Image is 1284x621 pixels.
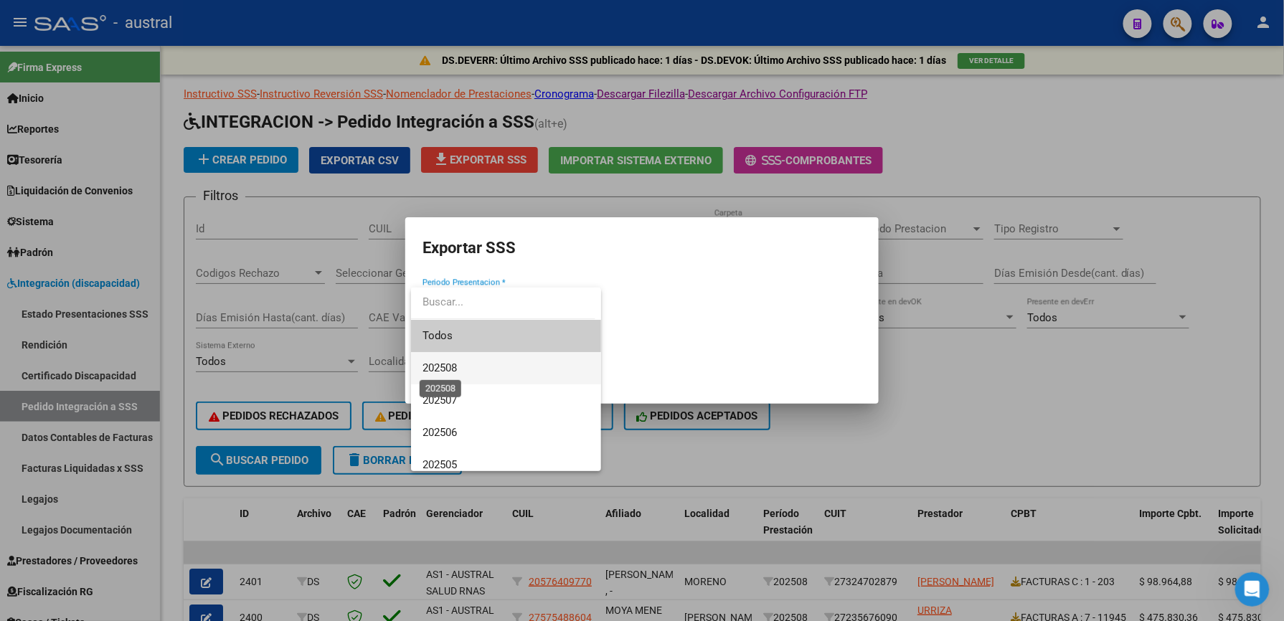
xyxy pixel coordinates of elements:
[423,361,457,374] span: 202508
[423,320,590,352] span: Todos
[423,394,457,407] span: 202507
[423,458,457,471] span: 202505
[423,426,457,439] span: 202506
[411,286,595,318] input: dropdown search
[1235,572,1270,607] iframe: Intercom live chat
